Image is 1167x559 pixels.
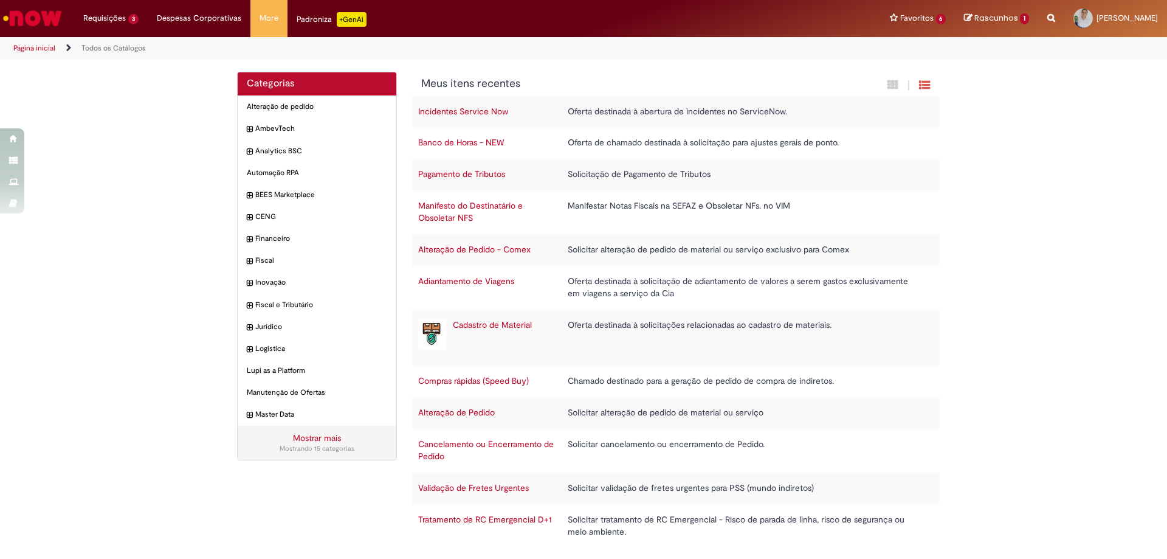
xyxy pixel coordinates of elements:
ul: Trilhas de página [9,37,769,60]
span: More [260,12,278,24]
div: expandir categoria Inovação Inovação [238,271,396,294]
td: Oferta destinada à solicitações relacionadas ao cadastro de materiais. [562,310,927,366]
span: Analytics BSC [255,146,387,156]
span: Alteração de pedido [247,102,387,112]
a: Pagamento de Tributos [418,168,505,179]
td: Oferta de chamado destinada à solicitação para ajustes gerais de ponto. [562,127,927,159]
i: expandir categoria BEES Marketplace [247,190,252,202]
span: BEES Marketplace [255,190,387,200]
span: Fiscal e Tributário [255,300,387,310]
i: expandir categoria Financeiro [247,234,252,246]
span: [PERSON_NAME] [1096,13,1158,23]
img: ServiceNow [1,6,64,30]
ul: Categorias [238,95,396,426]
a: Banco de Horas - NEW [418,137,504,148]
p: +GenAi [337,12,367,27]
a: Página inicial [13,43,55,53]
div: expandir categoria Financeiro Financeiro [238,227,396,250]
img: Cadastro de Material [418,319,447,350]
span: Manutenção de Ofertas [247,387,387,398]
td: Solicitação de Pagamento de Tributos [562,159,927,190]
a: Alteração de Pedido - Comex [418,244,531,255]
div: Mostrando 15 categorias [247,444,387,454]
div: expandir categoria Fiscal e Tributário Fiscal e Tributário [238,294,396,316]
tr: Alteração de Pedido Solicitar alteração de pedido de material ou serviço [412,397,940,429]
div: Padroniza [297,12,367,27]
td: Solicitar validação de fretes urgentes para PSS (mundo indiretos) [562,473,927,504]
div: expandir categoria Master Data Master Data [238,403,396,426]
tr: Manifesto do Destinatário e Obsoletar NFS Manifestar Notas Fiscais na SEFAZ e Obsoletar NFs. no VIM [412,190,940,234]
span: Favoritos [900,12,934,24]
td: Solicitar alteração de pedido de material ou serviço exclusivo para Comex [562,234,927,266]
span: Financeiro [255,234,387,244]
td: Solicitar cancelamento ou encerramento de Pedido. [562,429,927,473]
a: Validação de Fretes Urgentes [418,482,529,493]
i: expandir categoria Logistica [247,344,252,356]
a: Compras rápidas (Speed Buy) [418,375,529,386]
div: Alteração de pedido [238,95,396,118]
div: Automação RPA [238,162,396,184]
div: expandir categoria Fiscal Fiscal [238,249,396,272]
tr: Cadastro de Material Cadastro de Material Oferta destinada à solicitações relacionadas ao cadastr... [412,310,940,366]
div: expandir categoria Logistica Logistica [238,338,396,360]
td: Oferta destinada à abertura de incidentes no ServiceNow. [562,96,927,128]
span: 6 [936,14,946,24]
i: Exibição de grade [919,79,930,91]
tr: Incidentes Service Now Oferta destinada à abertura de incidentes no ServiceNow. [412,96,940,128]
tr: Validação de Fretes Urgentes Solicitar validação de fretes urgentes para PSS (mundo indiretos) [412,473,940,504]
a: Adiantamento de Viagens [418,276,514,286]
td: Oferta destinada à solicitação de adiantamento de valores a serem gastos exclusivamente em viagen... [562,266,927,310]
span: Despesas Corporativas [157,12,241,24]
span: 3 [128,14,139,24]
td: Chamado destinado para a geração de pedido de compra de indiretos. [562,366,927,397]
span: AmbevTech [255,123,387,134]
a: Tratamento de RC Emergencial D+1 [418,514,552,525]
div: expandir categoria BEES Marketplace BEES Marketplace [238,184,396,206]
tr: Adiantamento de Viagens Oferta destinada à solicitação de adiantamento de valores a serem gastos ... [412,266,940,310]
i: expandir categoria Master Data [247,409,252,422]
tr: Tratamento de RC Emergencial D+1 Solicitar tratamento de RC Emergencial - Risco de parada de linh... [412,504,940,548]
a: Alteração de Pedido [418,407,495,418]
span: Logistica [255,344,387,354]
tr: Alteração de Pedido - Comex Solicitar alteração de pedido de material ou serviço exclusivo para C... [412,234,940,266]
div: expandir categoria CENG CENG [238,206,396,228]
i: expandir categoria Analytics BSC [247,146,252,158]
span: Master Data [255,409,387,420]
div: Manutenção de Ofertas [238,381,396,404]
td: Manifestar Notas Fiscais na SEFAZ e Obsoletar NFs. no VIM [562,190,927,234]
td: Solicitar alteração de pedido de material ou serviço [562,397,927,429]
span: Fiscal [255,255,387,266]
tr: Cancelamento ou Encerramento de Pedido Solicitar cancelamento ou encerramento de Pedido. [412,429,940,473]
h2: Categorias [247,78,387,89]
div: expandir categoria Jurídico Jurídico [238,316,396,338]
i: expandir categoria Fiscal e Tributário [247,300,252,312]
i: expandir categoria Inovação [247,277,252,290]
a: Incidentes Service Now [418,106,508,117]
span: CENG [255,212,387,222]
div: Lupi as a Platform [238,359,396,382]
span: 1 [1020,13,1029,24]
div: expandir categoria AmbevTech AmbevTech [238,117,396,140]
span: Automação RPA [247,168,387,178]
a: Cancelamento ou Encerramento de Pedido [418,439,554,462]
i: expandir categoria Fiscal [247,255,252,268]
i: Exibição em cartão [887,79,898,91]
td: Solicitar tratamento de RC Emergencial - Risco de parada de linha, risco de segurança ou meio amb... [562,504,927,548]
i: expandir categoria AmbevTech [247,123,252,136]
a: Cadastro de Material [453,319,532,330]
a: Mostrar mais [293,432,341,443]
span: Jurídico [255,322,387,332]
i: expandir categoria Jurídico [247,322,252,334]
div: expandir categoria Analytics BSC Analytics BSC [238,140,396,162]
span: Inovação [255,277,387,288]
tr: Pagamento de Tributos Solicitação de Pagamento de Tributos [412,159,940,190]
i: expandir categoria CENG [247,212,252,224]
span: Rascunhos [974,12,1018,24]
a: Todos os Catálogos [81,43,146,53]
tr: Compras rápidas (Speed Buy) Chamado destinado para a geração de pedido de compra de indiretos. [412,366,940,397]
span: | [907,78,910,92]
a: Manifesto do Destinatário e Obsoletar NFS [418,200,523,223]
span: Lupi as a Platform [247,366,387,376]
a: Rascunhos [964,13,1029,24]
tr: Banco de Horas - NEW Oferta de chamado destinada à solicitação para ajustes gerais de ponto. [412,127,940,159]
